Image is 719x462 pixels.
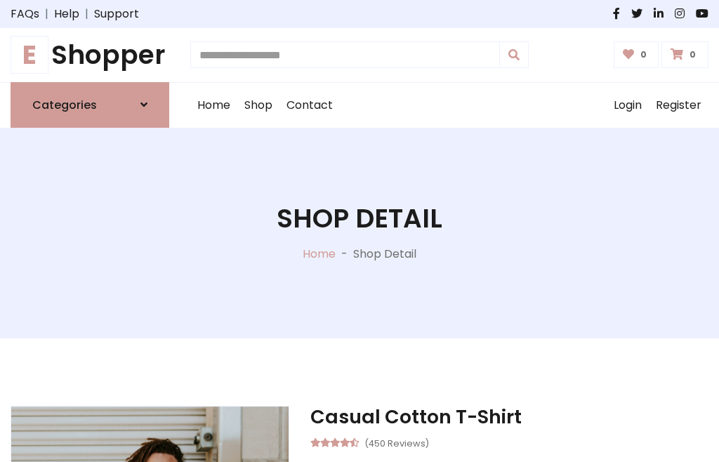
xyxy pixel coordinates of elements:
[303,246,336,262] a: Home
[32,98,97,112] h6: Categories
[79,6,94,22] span: |
[54,6,79,22] a: Help
[336,246,353,263] p: -
[614,41,659,68] a: 0
[279,83,340,128] a: Contact
[607,83,649,128] a: Login
[11,39,169,71] h1: Shopper
[661,41,708,68] a: 0
[11,6,39,22] a: FAQs
[94,6,139,22] a: Support
[277,203,442,235] h1: Shop Detail
[11,39,169,71] a: EShopper
[39,6,54,22] span: |
[353,246,416,263] p: Shop Detail
[637,48,650,61] span: 0
[649,83,708,128] a: Register
[11,36,48,74] span: E
[364,434,429,451] small: (450 Reviews)
[190,83,237,128] a: Home
[237,83,279,128] a: Shop
[686,48,699,61] span: 0
[310,406,708,428] h3: Casual Cotton T-Shirt
[11,82,169,128] a: Categories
